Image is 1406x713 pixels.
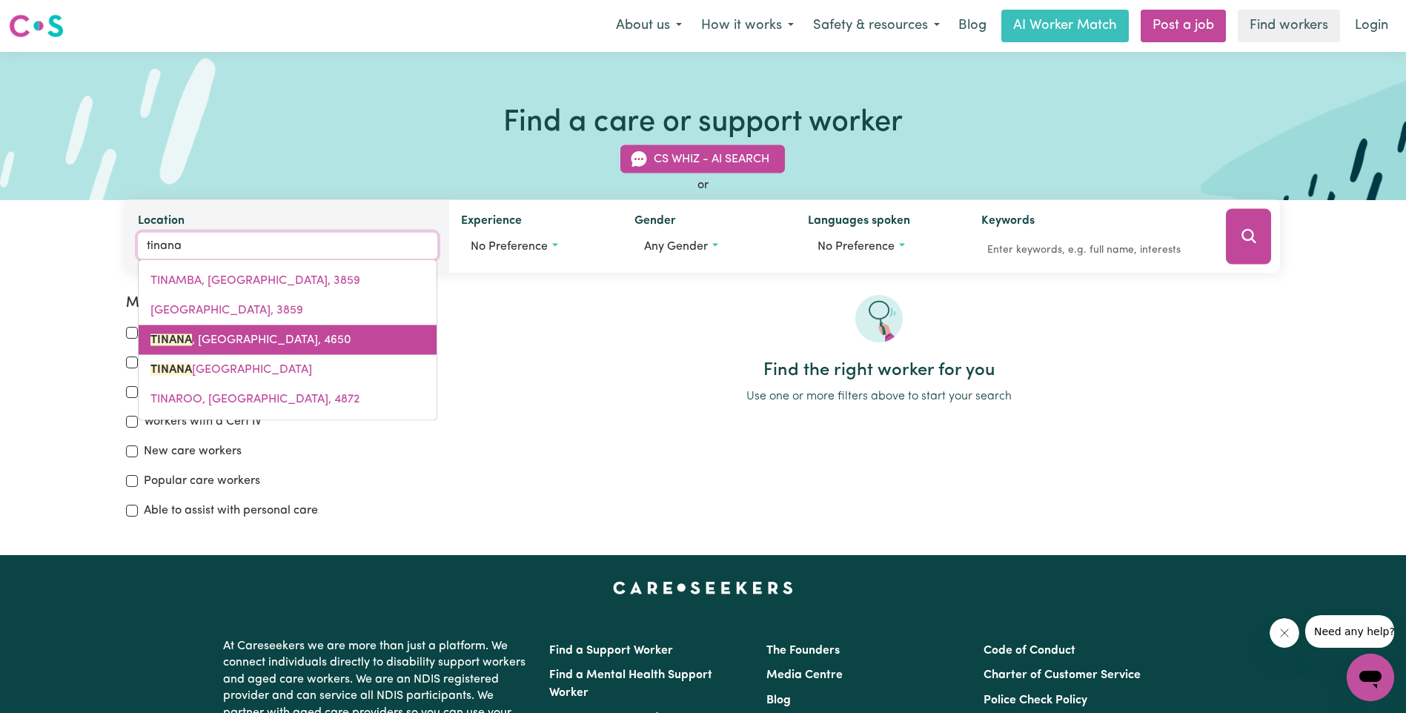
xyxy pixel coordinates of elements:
[613,582,793,594] a: Careseekers home page
[150,334,192,346] mark: TINANA
[150,394,359,405] span: TINAROO, [GEOGRAPHIC_DATA], 4872
[981,212,1035,233] label: Keywords
[984,669,1141,681] a: Charter of Customer Service
[634,212,676,233] label: Gender
[818,241,895,253] span: No preference
[477,360,1280,382] h2: Find the right worker for you
[461,233,611,261] button: Worker experience options
[1141,10,1226,42] a: Post a job
[644,241,708,253] span: Any gender
[1226,209,1271,265] button: Search
[803,10,949,42] button: Safety & resources
[138,233,437,259] input: Enter a suburb
[150,305,303,316] span: [GEOGRAPHIC_DATA], 3859
[9,13,64,39] img: Careseekers logo
[139,355,437,385] a: TINANA SOUTH, Queensland, 4650
[471,241,548,253] span: No preference
[984,645,1075,657] a: Code of Conduct
[139,325,437,355] a: TINANA, Queensland, 4650
[150,275,360,287] span: TINAMBA, [GEOGRAPHIC_DATA], 3859
[144,472,260,490] label: Popular care workers
[1238,10,1340,42] a: Find workers
[9,9,64,43] a: Careseekers logo
[144,442,242,460] label: New care workers
[139,296,437,325] a: TINAMBA WEST, Victoria, 3859
[139,385,437,414] a: TINAROO, Queensland, 4872
[1305,615,1394,648] iframe: Message from company
[981,239,1206,262] input: Enter keywords, e.g. full name, interests
[549,645,673,657] a: Find a Support Worker
[634,233,784,261] button: Worker gender preference
[150,334,351,346] span: , [GEOGRAPHIC_DATA], 4650
[949,10,995,42] a: Blog
[503,105,903,141] h1: Find a care or support worker
[126,176,1280,194] div: or
[1270,618,1299,648] iframe: Close message
[766,645,840,657] a: The Founders
[808,233,958,261] button: Worker language preferences
[808,212,910,233] label: Languages spoken
[144,413,262,431] label: Workers with a Cert IV
[126,295,460,312] h2: More filters:
[138,212,185,233] label: Location
[1001,10,1129,42] a: AI Worker Match
[139,266,437,296] a: TINAMBA, Victoria, 3859
[144,502,318,520] label: Able to assist with personal care
[1346,10,1397,42] a: Login
[477,388,1280,405] p: Use one or more filters above to start your search
[461,212,522,233] label: Experience
[984,694,1087,706] a: Police Check Policy
[150,364,192,376] mark: TINANA
[150,364,312,376] span: [GEOGRAPHIC_DATA]
[1347,654,1394,701] iframe: Button to launch messaging window
[9,10,90,22] span: Need any help?
[606,10,692,42] button: About us
[138,259,437,421] div: menu-options
[766,669,843,681] a: Media Centre
[620,145,785,173] button: CS Whiz - AI Search
[766,694,791,706] a: Blog
[549,669,712,699] a: Find a Mental Health Support Worker
[692,10,803,42] button: How it works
